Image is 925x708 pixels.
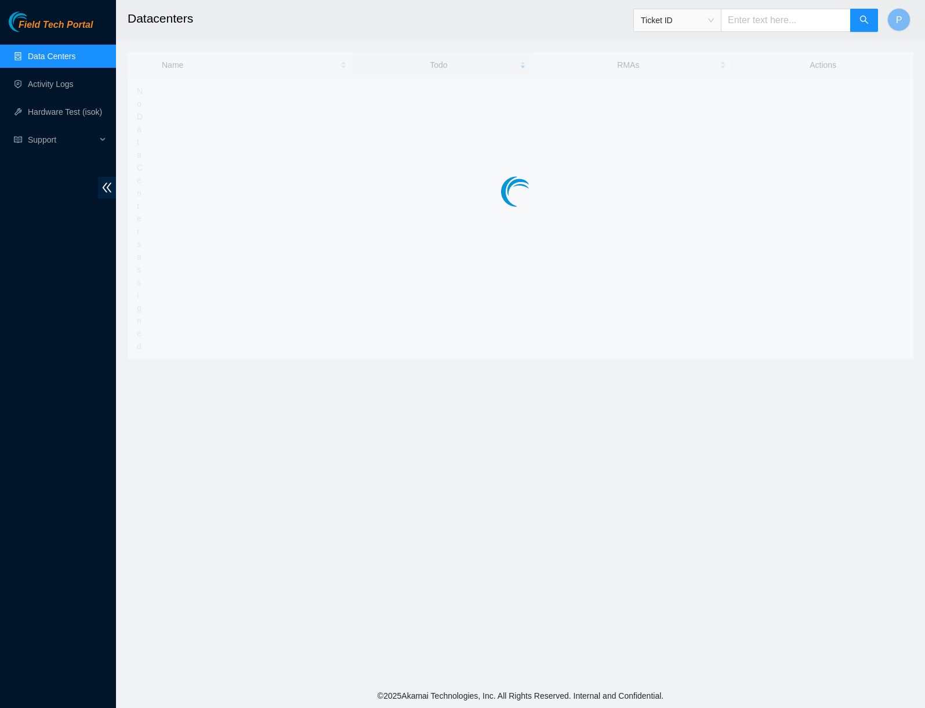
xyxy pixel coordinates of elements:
[641,12,714,29] span: Ticket ID
[887,8,911,31] button: P
[28,79,74,89] a: Activity Logs
[859,15,869,26] span: search
[721,9,851,32] input: Enter text here...
[896,13,902,27] span: P
[116,684,925,708] footer: © 2025 Akamai Technologies, Inc. All Rights Reserved. Internal and Confidential.
[28,107,102,117] a: Hardware Test (isok)
[28,128,96,151] span: Support
[850,9,878,32] button: search
[9,21,93,36] a: Akamai TechnologiesField Tech Portal
[14,136,22,144] span: read
[98,177,116,198] span: double-left
[19,20,93,31] span: Field Tech Portal
[28,52,75,61] a: Data Centers
[9,12,59,32] img: Akamai Technologies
